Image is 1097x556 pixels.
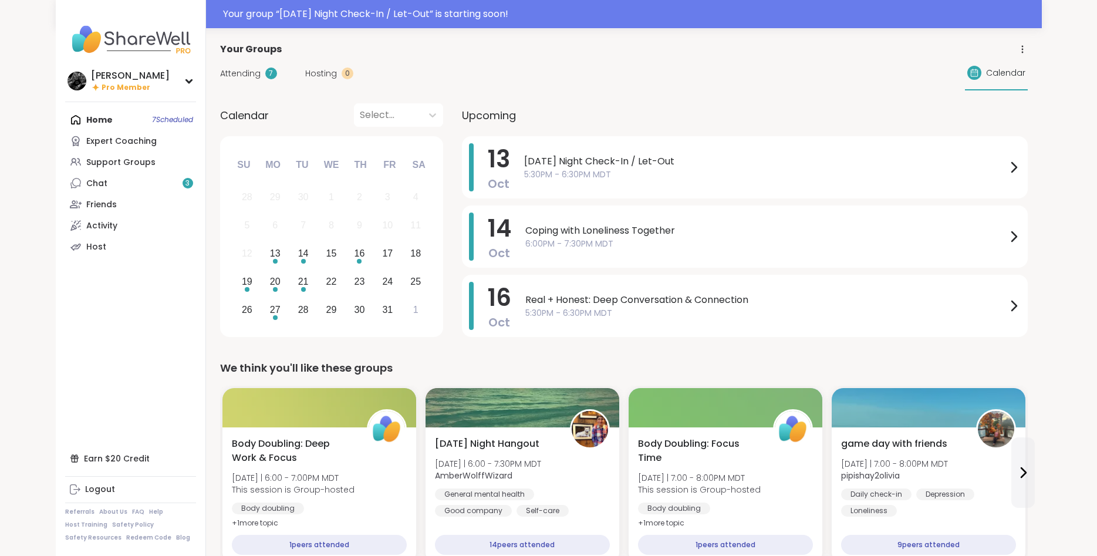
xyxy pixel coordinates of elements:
a: Logout [65,479,196,500]
img: AmberWolffWizard [572,411,608,447]
div: 17 [382,245,393,261]
div: month 2025-10 [233,183,430,324]
div: Choose Sunday, October 19th, 2025 [235,269,260,294]
div: [PERSON_NAME] [91,69,170,82]
div: Choose Thursday, October 23rd, 2025 [347,269,372,294]
div: 27 [270,302,281,318]
span: 14 [488,212,511,245]
span: Oct [488,176,509,192]
div: 7 [301,217,306,233]
div: Not available Thursday, October 2nd, 2025 [347,185,372,210]
div: 9 [357,217,362,233]
div: Earn $20 Credit [65,448,196,469]
div: Not available Saturday, October 4th, 2025 [403,185,428,210]
div: Choose Saturday, October 25th, 2025 [403,269,428,294]
div: Self-care [517,505,569,517]
span: Oct [488,314,510,331]
div: Not available Tuesday, September 30th, 2025 [291,185,316,210]
div: 26 [242,302,252,318]
div: Not available Saturday, October 11th, 2025 [403,213,428,238]
div: Expert Coaching [86,136,157,147]
span: [DATE] Night Check-In / Let-Out [524,154,1007,169]
div: Tu [289,152,315,178]
span: game day with friends [841,437,947,451]
a: Blog [176,534,190,542]
div: 1 peers attended [638,535,813,555]
div: 2 [357,189,362,205]
span: [DATE] | 7:00 - 8:00PM MDT [638,472,761,484]
div: Choose Monday, October 27th, 2025 [262,297,288,322]
div: 29 [326,302,337,318]
div: 4 [413,189,418,205]
div: Not available Wednesday, October 1st, 2025 [319,185,344,210]
img: ShareWell Nav Logo [65,19,196,60]
div: Not available Monday, September 29th, 2025 [262,185,288,210]
span: Hosting [305,68,337,80]
div: 0 [342,68,353,79]
div: Mo [260,152,286,178]
div: Choose Tuesday, October 14th, 2025 [291,241,316,267]
div: Chat [86,178,107,190]
div: 19 [242,274,252,289]
a: Host [65,236,196,257]
div: Not available Tuesday, October 7th, 2025 [291,213,316,238]
span: Upcoming [462,107,516,123]
div: 6 [272,217,278,233]
div: Choose Monday, October 13th, 2025 [262,241,288,267]
div: Choose Thursday, October 16th, 2025 [347,241,372,267]
span: 5:30PM - 6:30PM MDT [525,307,1007,319]
div: Choose Wednesday, October 22nd, 2025 [319,269,344,294]
div: 21 [298,274,309,289]
div: 1 [413,302,418,318]
a: Host Training [65,521,107,529]
div: 24 [382,274,393,289]
span: This session is Group-hosted [232,484,355,496]
span: This session is Group-hosted [638,484,761,496]
a: FAQ [132,508,144,516]
div: 5 [244,217,249,233]
div: Activity [86,220,117,232]
div: 30 [355,302,365,318]
div: 1 [329,189,334,205]
div: 23 [355,274,365,289]
div: Choose Friday, October 24th, 2025 [375,269,400,294]
img: pipishay2olivia [978,411,1014,447]
b: pipishay2olivia [841,470,900,481]
span: Oct [488,245,510,261]
a: Redeem Code [126,534,171,542]
div: Not available Friday, October 3rd, 2025 [375,185,400,210]
div: 28 [298,302,309,318]
div: 22 [326,274,337,289]
div: Body doubling [232,503,304,514]
div: 18 [410,245,421,261]
div: Fr [377,152,403,178]
div: 1 peers attended [232,535,407,555]
div: Choose Tuesday, October 21st, 2025 [291,269,316,294]
div: Th [347,152,373,178]
div: Friends [86,199,117,211]
div: 28 [242,189,252,205]
div: Choose Friday, October 31st, 2025 [375,297,400,322]
div: Good company [435,505,512,517]
div: 8 [329,217,334,233]
div: Choose Tuesday, October 28th, 2025 [291,297,316,322]
div: Your group “ [DATE] Night Check-In / Let-Out ” is starting soon! [223,7,1035,21]
img: ShareWell [369,411,405,447]
span: Real + Honest: Deep Conversation & Connection [525,293,1007,307]
div: 3 [385,189,390,205]
div: 25 [410,274,421,289]
div: Body doubling [638,503,710,514]
div: 11 [410,217,421,233]
a: Referrals [65,508,94,516]
div: Choose Wednesday, October 29th, 2025 [319,297,344,322]
span: [DATE] Night Hangout [435,437,539,451]
div: 15 [326,245,337,261]
div: Daily check-in [841,488,912,500]
a: Activity [65,215,196,236]
div: Loneliness [841,505,897,517]
div: 13 [270,245,281,261]
div: 10 [382,217,393,233]
div: 7 [265,68,277,79]
div: 9 peers attended [841,535,1016,555]
div: Not available Sunday, October 5th, 2025 [235,213,260,238]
